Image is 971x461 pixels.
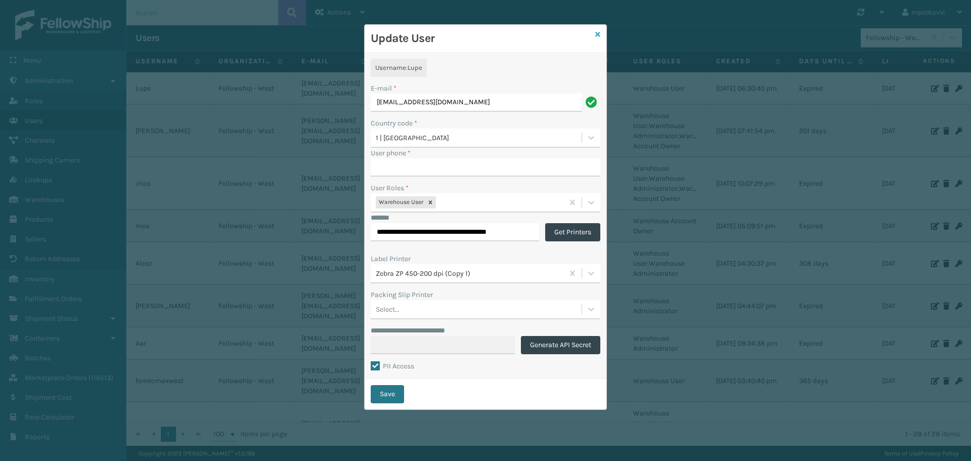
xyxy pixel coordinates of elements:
[371,385,404,403] button: Save
[376,133,583,143] div: 1 | [GEOGRAPHIC_DATA]
[521,336,600,354] button: Generate API Secret
[371,31,591,46] h3: Update User
[371,254,411,264] label: Label Printer
[371,183,409,193] label: User Roles
[371,362,414,370] label: PII Access
[545,223,600,241] button: Get Printers
[371,289,433,300] label: Packing Slip Printer
[371,148,411,158] label: User phone
[408,64,422,71] span: Lupe
[371,118,417,129] label: Country code
[375,64,408,71] span: Username :
[376,196,425,208] div: Warehouse User
[376,304,400,315] div: Select...
[376,268,564,279] div: Zebra ZP 450-200 dpi (Copy 1)
[371,83,396,94] label: E-mail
